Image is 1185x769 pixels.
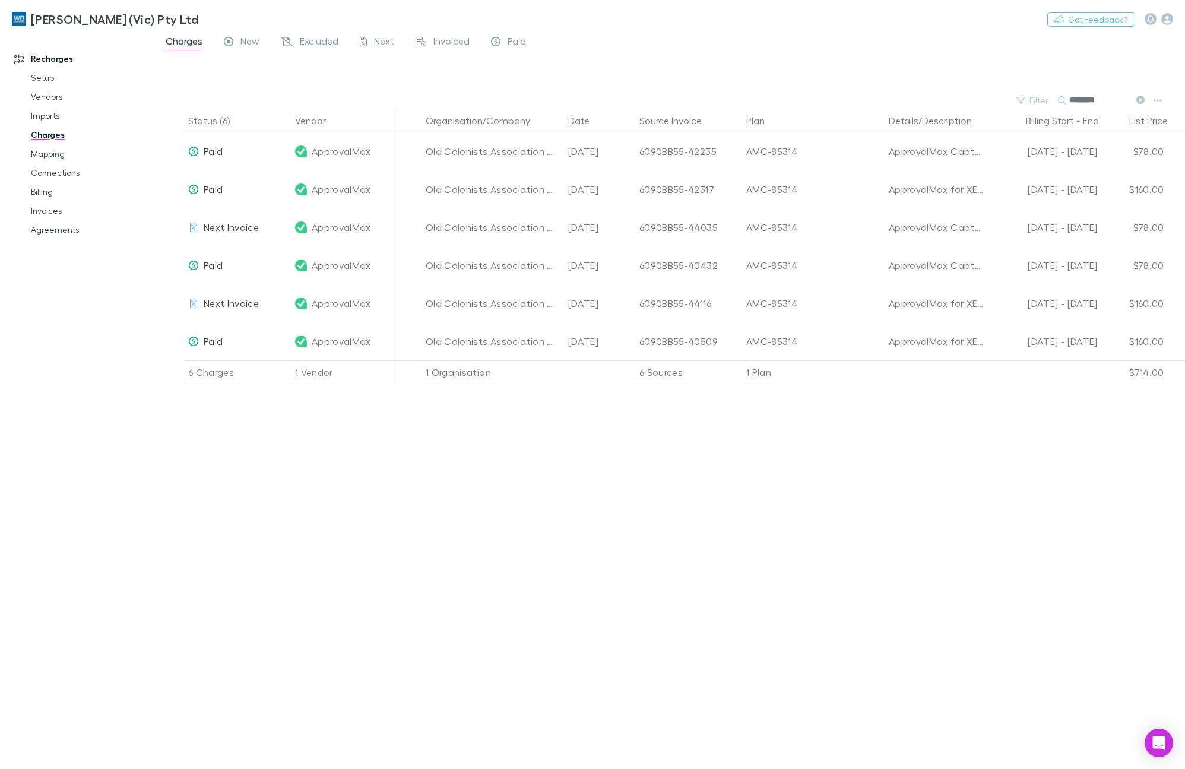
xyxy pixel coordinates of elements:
span: ApprovalMax [312,132,371,170]
a: Charges [19,125,164,144]
div: [DATE] - [DATE] [996,208,1098,246]
span: Next [374,35,394,50]
button: Details/Description [889,109,986,132]
button: List Price [1129,109,1182,132]
div: 6090BB55-40509 [639,322,737,360]
div: [DATE] [563,284,635,322]
div: ApprovalMax for XERO Premium (monthly subscription) Tier 1 [889,322,986,360]
div: ApprovalMax for XERO Premium (monthly subscription) Tier 1 [889,284,986,322]
div: 6090BB55-44035 [639,208,737,246]
span: New [240,35,259,50]
div: Old Colonists Association of Victoria [426,284,559,322]
div: 6090BB55-44116 [639,284,737,322]
div: Old Colonists Association of Victoria [426,170,559,208]
div: [DATE] [563,322,635,360]
a: Invoices [19,201,164,220]
div: [DATE] - [DATE] [996,322,1098,360]
span: ApprovalMax [312,170,371,208]
a: Mapping [19,144,164,163]
span: Invoiced [433,35,470,50]
span: ApprovalMax [312,208,371,246]
div: Old Colonists Association of Victoria [426,322,559,360]
a: Connections [19,163,164,182]
div: [DATE] [563,246,635,284]
a: Vendors [19,87,164,106]
div: $714.00 [1098,360,1169,384]
div: 6090BB55-42317 [639,170,737,208]
div: 6090BB55-40432 [639,246,737,284]
button: Filter [1010,93,1056,107]
div: Old Colonists Association of Victoria [426,132,559,170]
div: ApprovalMax Capture for XERO 500 [889,246,986,284]
div: AMC-85314 [746,208,879,246]
button: End [1083,109,1099,132]
div: Old Colonists Association of Victoria [426,246,559,284]
button: Date [568,109,604,132]
div: [DATE] - [DATE] [996,170,1098,208]
span: Excluded [300,35,338,50]
span: ApprovalMax [312,246,371,284]
img: ApprovalMax's Logo [295,145,307,157]
div: AMC-85314 [746,322,879,360]
img: ApprovalMax's Logo [295,298,307,309]
div: 6 Sources [635,360,742,384]
span: ApprovalMax [312,284,371,322]
button: Plan [746,109,779,132]
div: $160.00 [1098,170,1169,208]
span: ApprovalMax [312,322,371,360]
h3: [PERSON_NAME] (Vic) Pty Ltd [31,12,198,26]
div: [DATE] - [DATE] [996,246,1098,284]
button: Organisation/Company [426,109,544,132]
div: $78.00 [1098,246,1169,284]
div: [DATE] [563,132,635,170]
div: 1 Plan [742,360,884,384]
a: Agreements [19,220,164,239]
span: Next Invoice [204,298,259,309]
a: Imports [19,106,164,125]
div: [DATE] [563,208,635,246]
a: Billing [19,182,164,201]
span: Next Invoice [204,221,259,233]
div: [DATE] - [DATE] [996,132,1098,170]
a: Setup [19,68,164,87]
div: AMC-85314 [746,170,879,208]
div: ApprovalMax for XERO Premium (monthly subscription) Tier 1 [889,170,986,208]
div: AMC-85314 [746,132,879,170]
span: Paid [204,260,223,271]
div: - [996,109,1111,132]
div: $160.00 [1098,284,1169,322]
div: AMC-85314 [746,284,879,322]
img: William Buck (Vic) Pty Ltd's Logo [12,12,26,26]
a: [PERSON_NAME] (Vic) Pty Ltd [5,5,205,33]
button: Status (6) [188,109,244,132]
img: ApprovalMax's Logo [295,260,307,271]
div: $160.00 [1098,322,1169,360]
div: AMC-85314 [746,246,879,284]
div: 1 Organisation [421,360,563,384]
span: Charges [166,35,202,50]
span: Paid [508,35,526,50]
img: ApprovalMax's Logo [295,183,307,195]
img: ApprovalMax's Logo [295,221,307,233]
span: Paid [204,336,223,347]
button: Got Feedback? [1047,12,1135,27]
button: Billing Start [1026,109,1074,132]
button: Vendor [295,109,340,132]
div: 6 Charges [183,360,290,384]
div: ApprovalMax Capture for XERO 500 [889,208,986,246]
div: 1 Vendor [290,360,397,384]
div: Old Colonists Association of Victoria [426,208,559,246]
div: 6090BB55-42235 [639,132,737,170]
img: ApprovalMax's Logo [295,336,307,347]
div: [DATE] - [DATE] [996,284,1098,322]
div: Open Intercom Messenger [1145,729,1173,757]
button: Source Invoice [639,109,716,132]
div: [DATE] [563,170,635,208]
span: Paid [204,183,223,195]
div: ApprovalMax Capture for XERO 500 [889,132,986,170]
div: $78.00 [1098,208,1169,246]
a: Recharges [2,49,164,68]
div: $78.00 [1098,132,1169,170]
span: Paid [204,145,223,157]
